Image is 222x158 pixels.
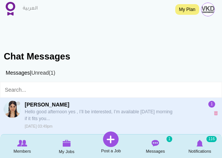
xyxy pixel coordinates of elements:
span: [PERSON_NAME] [25,101,175,108]
a: Unread(1) [31,70,55,76]
a: العربية [19,1,41,16]
span: My Jobs [59,148,75,155]
a: My Jobs My Jobs [44,135,89,157]
img: My Jobs [62,140,71,147]
small: 1 [166,136,173,142]
a: Post a Job Post a Job [89,131,133,155]
small: [DATE] 03:49pm [25,124,52,128]
a: My Plan [175,4,199,15]
img: Ainara León gil [4,101,21,118]
span: Messages [146,147,165,155]
a: Notifications Notifications 116 [178,135,222,157]
a: Messages Messages 1 [133,135,178,157]
span: 1 [208,101,215,108]
h1: Chat Messages [4,52,222,61]
span: Members [13,147,31,155]
img: Notifications [197,140,203,147]
small: 116 [206,136,217,142]
span: Notifications [189,147,211,155]
span: | [30,70,55,76]
img: Messages [152,140,159,147]
span: Post a Job [101,147,121,155]
img: Post a Job [103,131,119,147]
a: x [214,111,220,115]
img: Browse Members [17,140,27,147]
p: Hello good afternoon yes , I’ll be interested, I’m available [DATE] morning if it fits you... [25,108,175,122]
img: Home [6,2,15,16]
